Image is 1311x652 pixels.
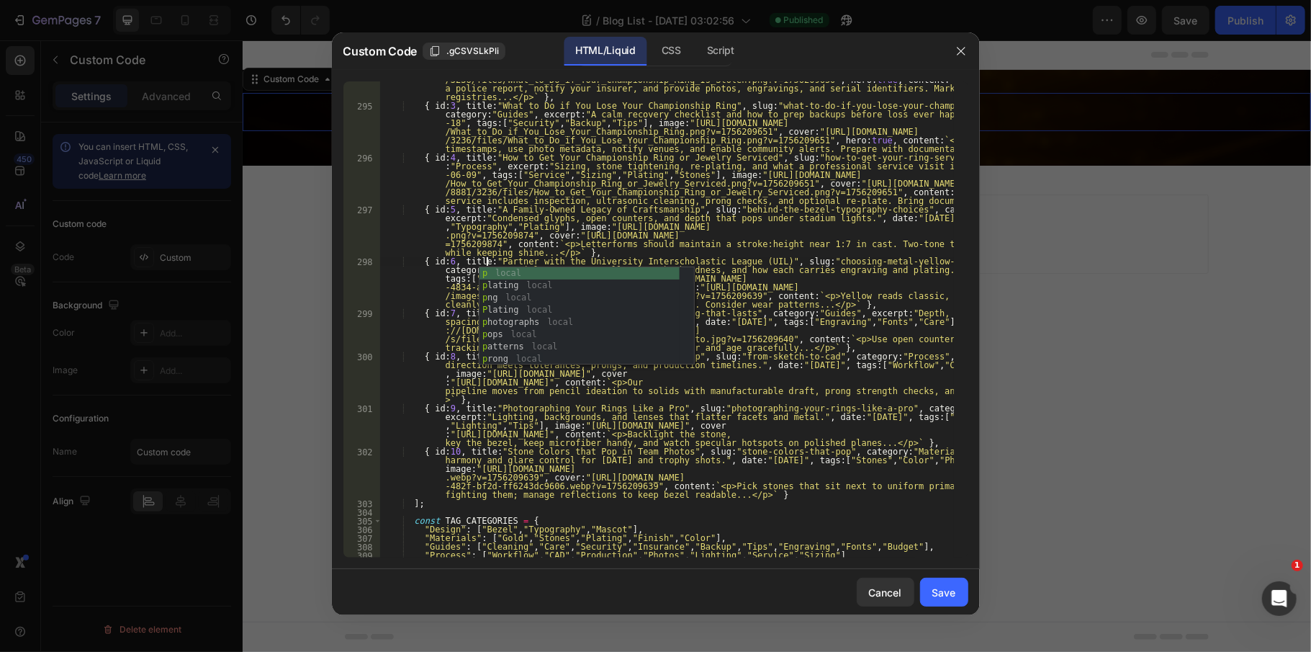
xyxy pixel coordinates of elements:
div: 299 [343,309,380,352]
div: 308 [343,542,380,551]
span: .gCSVSLkPli [446,45,499,58]
span: Custom Code [343,43,417,60]
span: Add section [500,146,569,161]
div: Script [695,37,746,66]
div: 297 [343,205,380,257]
div: 298 [343,257,380,309]
div: 303 [343,499,380,508]
div: 300 [343,352,380,404]
div: 296 [343,153,380,205]
button: Cancel [857,578,914,607]
span: 1 [1292,560,1303,571]
div: 302 [343,447,380,499]
div: Generate layout [492,179,568,194]
div: Choose templates [379,179,467,194]
span: from URL or image [490,197,567,210]
div: 309 [343,551,380,560]
span: inspired by CRO experts [372,197,471,210]
div: Custom Code [18,32,79,45]
div: HTML/Liquid [564,37,647,66]
div: 301 [343,404,380,447]
div: 295 [343,102,380,153]
button: Save [920,578,968,607]
div: 305 [343,517,380,525]
div: Cancel [869,585,902,600]
button: .gCSVSLkPli [423,43,505,60]
div: Add blank section [598,179,685,194]
iframe: Intercom live chat [1262,581,1297,616]
div: 306 [343,525,380,534]
div: 304 [343,508,380,517]
div: Save [932,585,956,600]
span: then drag & drop elements [587,197,694,210]
div: CSS [650,37,693,66]
div: 307 [343,534,380,542]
